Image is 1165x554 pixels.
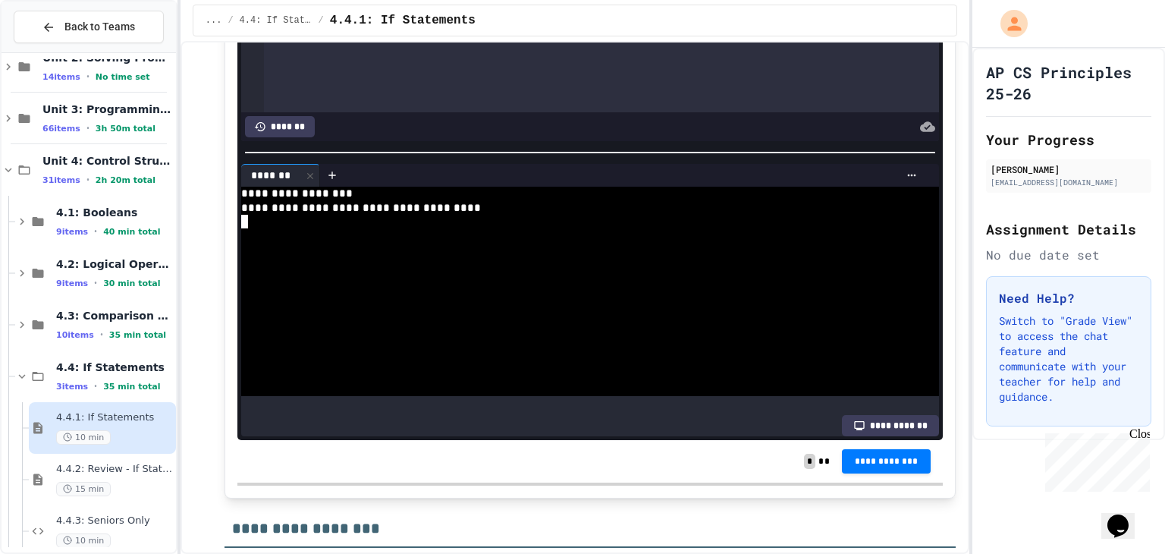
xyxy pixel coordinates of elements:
[999,289,1138,307] h3: Need Help?
[42,175,80,185] span: 31 items
[94,225,97,238] span: •
[56,411,173,424] span: 4.4.1: If Statements
[319,14,324,27] span: /
[56,206,173,219] span: 4.1: Booleans
[56,515,173,527] span: 4.4.3: Seniors Only
[96,175,155,185] span: 2h 20m total
[100,329,103,341] span: •
[42,102,173,116] span: Unit 3: Programming with Python
[999,313,1138,404] p: Switch to "Grade View" to access the chat feature and communicate with your teacher for help and ...
[94,277,97,289] span: •
[56,309,173,323] span: 4.3: Comparison Operators
[1039,427,1150,492] iframe: chat widget
[1101,493,1150,539] iframe: chat widget
[991,177,1147,188] div: [EMAIL_ADDRESS][DOMAIN_NAME]
[14,11,164,43] button: Back to Teams
[991,162,1147,176] div: [PERSON_NAME]
[42,124,80,134] span: 66 items
[109,330,166,340] span: 35 min total
[206,14,222,27] span: ...
[240,14,312,27] span: 4.4: If Statements
[86,174,89,186] span: •
[103,382,160,392] span: 35 min total
[96,72,150,82] span: No time set
[94,380,97,392] span: •
[986,61,1151,104] h1: AP CS Principles 25-26
[42,72,80,82] span: 14 items
[986,246,1151,264] div: No due date set
[56,382,88,392] span: 3 items
[86,71,89,83] span: •
[56,430,111,445] span: 10 min
[330,11,476,30] span: 4.4.1: If Statements
[86,122,89,134] span: •
[103,279,160,288] span: 30 min total
[986,219,1151,240] h2: Assignment Details
[56,279,88,288] span: 9 items
[56,360,173,374] span: 4.4: If Statements
[96,124,155,134] span: 3h 50m total
[984,6,1032,41] div: My Account
[56,330,94,340] span: 10 items
[56,534,111,548] span: 10 min
[103,227,160,237] span: 40 min total
[986,129,1151,150] h2: Your Progress
[6,6,105,96] div: Chat with us now!Close
[56,257,173,271] span: 4.2: Logical Operators
[228,14,233,27] span: /
[42,154,173,168] span: Unit 4: Control Structures
[56,463,173,476] span: 4.4.2: Review - If Statements
[56,227,88,237] span: 9 items
[64,19,135,35] span: Back to Teams
[56,482,111,496] span: 15 min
